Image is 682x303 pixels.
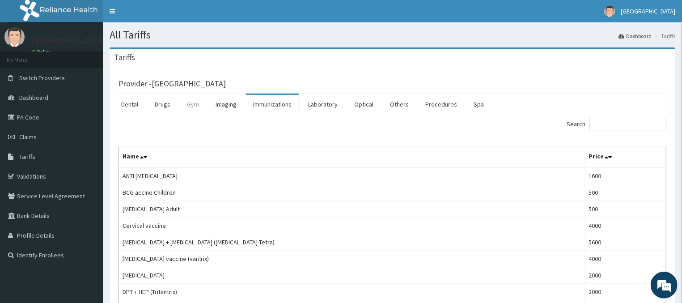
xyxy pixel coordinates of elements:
[31,36,105,44] p: [GEOGRAPHIC_DATA]
[604,6,615,17] img: User Image
[114,53,135,61] h3: Tariffs
[585,251,666,267] td: 4000
[119,267,585,284] td: [MEDICAL_DATA]
[383,95,416,114] a: Others
[119,218,585,234] td: Cervical vaccine
[567,118,666,131] label: Search:
[466,95,491,114] a: Spa
[585,284,666,300] td: 2000
[208,95,244,114] a: Imaging
[585,218,666,234] td: 4000
[347,95,381,114] a: Optical
[585,167,666,184] td: 1600
[110,29,675,41] h1: All Tariffs
[17,45,36,67] img: d_794563401_company_1708531726252_794563401
[148,95,178,114] a: Drugs
[585,147,666,168] th: Price
[47,50,150,62] div: Chat with us now
[52,93,123,184] span: We're online!
[119,167,585,184] td: ANTI [MEDICAL_DATA]
[114,95,145,114] a: Dental
[19,74,65,82] span: Switch Providers
[418,95,464,114] a: Procedures
[618,32,652,40] a: Dashboard
[119,234,585,251] td: [MEDICAL_DATA] + [MEDICAL_DATA] ([MEDICAL_DATA]-Tetra)
[19,133,37,141] span: Claims
[585,201,666,218] td: 500
[621,7,675,15] span: [GEOGRAPHIC_DATA]
[4,205,170,236] textarea: Type your message and hit 'Enter'
[585,234,666,251] td: 5600
[589,118,666,131] input: Search:
[19,153,35,161] span: Tariffs
[19,94,48,102] span: Dashboard
[31,49,53,55] a: Online
[652,32,675,40] li: Tariffs
[301,95,345,114] a: Laboratory
[119,284,585,300] td: DPT + HEP (Tritantrix)
[147,4,168,26] div: Minimize live chat window
[119,147,585,168] th: Name
[4,27,25,47] img: User Image
[585,184,666,201] td: 500
[585,267,666,284] td: 2000
[119,201,585,218] td: [MEDICAL_DATA] Adult
[119,184,585,201] td: BCG accine Children
[119,80,226,88] h3: Provider - [GEOGRAPHIC_DATA]
[180,95,206,114] a: Gym
[246,95,299,114] a: Immunizations
[119,251,585,267] td: [MEDICAL_DATA] vaccine (varilrix)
